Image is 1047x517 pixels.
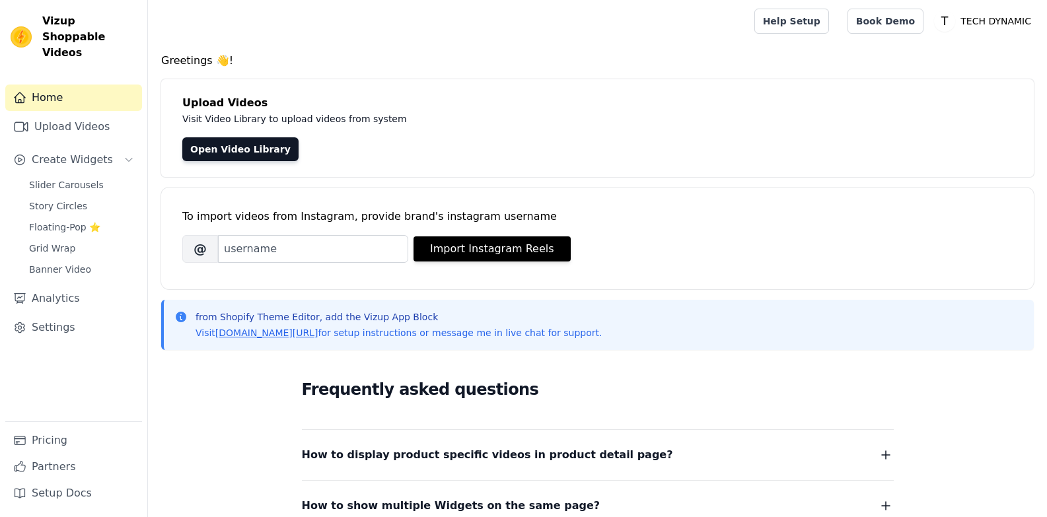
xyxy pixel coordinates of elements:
span: Vizup Shoppable Videos [42,13,137,61]
a: Help Setup [754,9,829,34]
p: Visit Video Library to upload videos from system [182,111,774,127]
a: Open Video Library [182,137,299,161]
p: Visit for setup instructions or message me in live chat for support. [196,326,602,339]
span: @ [182,235,218,263]
text: T [941,15,949,28]
a: Upload Videos [5,114,142,140]
a: [DOMAIN_NAME][URL] [215,327,318,338]
img: Vizup [11,26,32,48]
button: How to display product specific videos in product detail page? [302,446,894,464]
h4: Upload Videos [182,95,1013,111]
input: username [218,235,408,263]
div: To import videos from Instagram, provide brand's instagram username [182,209,1013,224]
span: Grid Wrap [29,242,75,255]
a: Partners [5,454,142,480]
a: Banner Video [21,260,142,279]
a: Pricing [5,427,142,454]
span: Banner Video [29,263,91,276]
p: TECH DYNAMIC [955,9,1036,33]
span: How to display product specific videos in product detail page? [302,446,673,464]
button: How to show multiple Widgets on the same page? [302,497,894,515]
span: How to show multiple Widgets on the same page? [302,497,600,515]
a: Slider Carousels [21,176,142,194]
a: Setup Docs [5,480,142,506]
a: Grid Wrap [21,239,142,258]
a: Story Circles [21,197,142,215]
h4: Greetings 👋! [161,53,1034,69]
a: Book Demo [848,9,923,34]
p: from Shopify Theme Editor, add the Vizup App Block [196,310,602,324]
button: Create Widgets [5,147,142,173]
button: T TECH DYNAMIC [934,9,1036,33]
span: Slider Carousels [29,178,104,191]
a: Analytics [5,285,142,312]
a: Floating-Pop ⭐ [21,218,142,236]
span: Story Circles [29,199,87,213]
h2: Frequently asked questions [302,376,894,403]
button: Import Instagram Reels [414,236,571,261]
span: Floating-Pop ⭐ [29,221,100,234]
span: Create Widgets [32,152,113,168]
a: Home [5,85,142,111]
a: Settings [5,314,142,341]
